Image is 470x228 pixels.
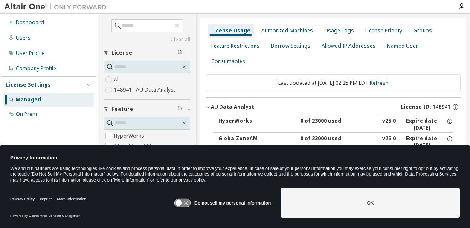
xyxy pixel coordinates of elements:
[211,58,245,65] div: Consumables
[16,111,37,118] div: On Prem
[114,75,122,85] label: All
[6,81,51,88] div: License Settings
[114,85,177,95] label: 148941 - AU Data Analyst
[300,135,377,149] div: 0 of 23000 used
[104,36,190,43] a: Clear all
[16,19,44,26] div: Dashboard
[114,131,146,141] label: HyperWorks
[401,118,453,131] div: Expire date: [DATE]
[104,100,190,118] button: Feature
[114,141,153,151] label: GlobalZoneAM
[300,118,377,131] div: 0 of 23000 used
[4,3,111,11] img: Altair One
[218,135,295,149] div: GlobalZoneAM
[16,35,31,41] div: Users
[206,74,461,92] div: Last updated at: [DATE] 02:25 PM EDT
[261,27,313,34] div: Authorized Machines
[218,133,453,151] button: GlobalZoneAM0 of 23000 usedv25.0Expire date:[DATE]
[218,118,295,131] div: HyperWorks
[16,65,56,72] div: Company Profile
[324,27,354,34] div: Usage Logs
[16,96,41,103] div: Managed
[413,27,432,34] div: Groups
[177,106,183,113] span: Clear filter
[16,50,45,57] div: User Profile
[206,98,461,116] button: AU Data AnalystLicense ID: 148941
[111,49,132,56] span: License
[218,115,453,134] button: HyperWorks0 of 23000 usedv25.0Expire date:[DATE]
[401,104,450,110] span: License ID: 148941
[401,135,453,149] div: Expire date: [DATE]
[271,43,310,49] div: Borrow Settings
[111,106,133,113] span: Feature
[211,27,250,34] div: License Usage
[382,135,396,149] div: v25.0
[382,118,396,131] div: v25.0
[104,43,190,62] button: License
[211,104,254,110] div: AU Data Analyst
[370,79,389,87] a: Refresh
[322,43,376,49] div: Allowed IP Addresses
[387,43,418,49] div: Named User
[365,27,402,34] div: License Priority
[211,43,260,49] div: Feature Restrictions
[177,49,183,56] span: Clear filter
